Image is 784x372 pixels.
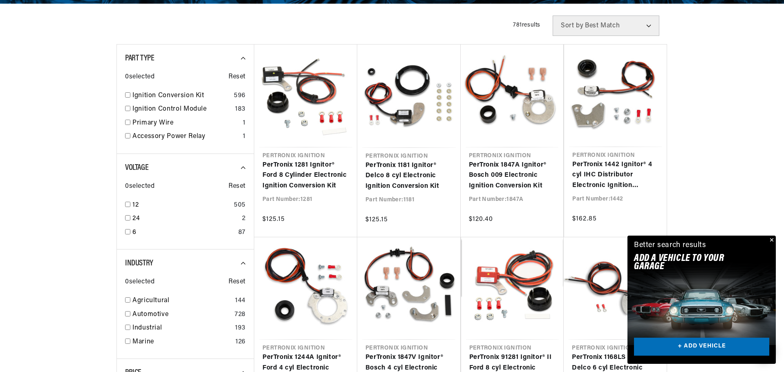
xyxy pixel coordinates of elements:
[228,277,246,287] span: Reset
[365,160,452,192] a: PerTronix 1181 Ignitor® Delco 8 cyl Electronic Ignition Conversion Kit
[125,277,155,287] span: 0 selected
[243,118,246,129] div: 1
[561,22,583,29] span: Sort by
[125,181,155,192] span: 0 selected
[132,118,240,129] a: Primary Wire
[132,200,231,211] a: 12
[228,181,246,192] span: Reset
[125,259,153,267] span: Industry
[243,131,246,142] div: 1
[132,104,232,115] a: Ignition Control Module
[634,338,769,356] a: + ADD VEHICLE
[242,214,246,224] div: 2
[132,227,235,238] a: 6
[634,254,749,271] h2: Add A VEHICLE to your garage
[132,214,239,224] a: 24
[132,337,232,347] a: Marine
[766,236,776,245] button: Close
[553,16,659,36] select: Sort by
[235,337,246,347] div: 126
[132,310,231,320] a: Automotive
[235,104,246,115] div: 183
[132,296,232,306] a: Agricultural
[469,160,556,192] a: PerTronix 1847A Ignitor® Bosch 009 Electronic Ignition Conversion Kit
[572,160,659,191] a: PerTronix 1442 Ignitor® 4 cyl IHC Distributor Electronic Ignition Conversion Kit
[634,240,706,252] div: Better search results
[238,227,246,238] div: 87
[235,310,246,320] div: 728
[125,164,148,172] span: Voltage
[235,296,246,306] div: 144
[234,200,246,211] div: 505
[228,72,246,82] span: Reset
[132,131,240,142] a: Accessory Power Relay
[262,160,349,192] a: PerTronix 1281 Ignitor® Ford 8 Cylinder Electronic Ignition Conversion Kit
[235,323,246,334] div: 193
[125,72,155,82] span: 0 selected
[125,54,154,62] span: Part Type
[513,22,540,28] span: 781 results
[234,91,246,101] div: 596
[132,323,232,334] a: Industrial
[132,91,231,101] a: Ignition Conversion Kit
